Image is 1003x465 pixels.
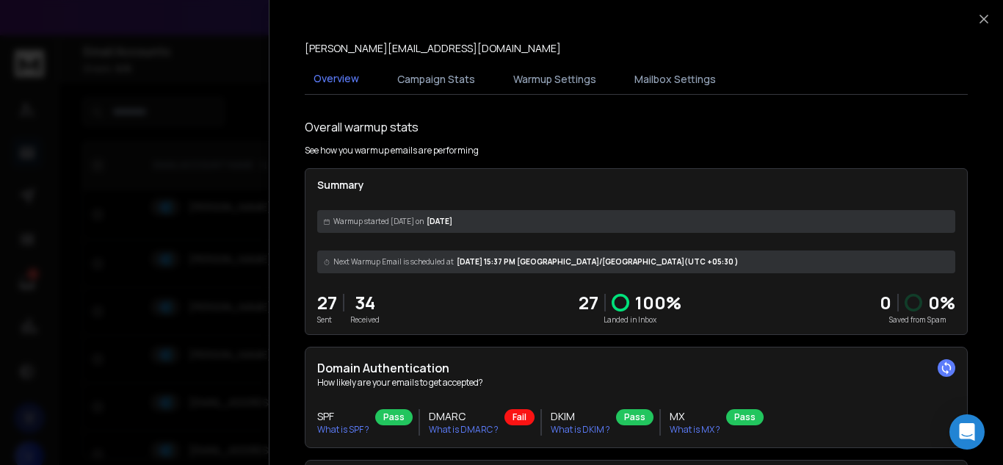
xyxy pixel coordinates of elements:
div: Pass [616,409,653,425]
h1: Overall warmup stats [305,118,419,136]
p: Summary [317,178,955,192]
p: Sent [317,314,337,325]
button: Mailbox Settings [626,63,725,95]
p: 27 [317,291,337,314]
strong: 0 [880,290,891,314]
p: What is MX ? [670,424,720,436]
div: [DATE] [317,210,955,233]
p: What is DMARC ? [429,424,499,436]
p: What is SPF ? [317,424,369,436]
h3: SPF [317,409,369,424]
button: Warmup Settings [504,63,605,95]
p: How likely are your emails to get accepted? [317,377,955,389]
h3: DMARC [429,409,499,424]
h3: DKIM [551,409,610,424]
span: Next Warmup Email is scheduled at [333,256,454,267]
h3: MX [670,409,720,424]
p: [PERSON_NAME][EMAIL_ADDRESS][DOMAIN_NAME] [305,41,561,56]
p: Saved from Spam [880,314,955,325]
div: Open Intercom Messenger [949,414,985,450]
div: Pass [726,409,764,425]
p: 27 [579,291,598,314]
div: [DATE] 15:37 PM [GEOGRAPHIC_DATA]/[GEOGRAPHIC_DATA] (UTC +05:30 ) [317,250,955,273]
p: See how you warmup emails are performing [305,145,479,156]
p: Landed in Inbox [579,314,681,325]
p: Received [350,314,380,325]
p: What is DKIM ? [551,424,610,436]
p: 0 % [928,291,955,314]
span: Warmup started [DATE] on [333,216,424,227]
div: Fail [504,409,535,425]
p: 100 % [635,291,681,314]
button: Overview [305,62,368,96]
h2: Domain Authentication [317,359,955,377]
p: 34 [350,291,380,314]
button: Campaign Stats [388,63,484,95]
div: Pass [375,409,413,425]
